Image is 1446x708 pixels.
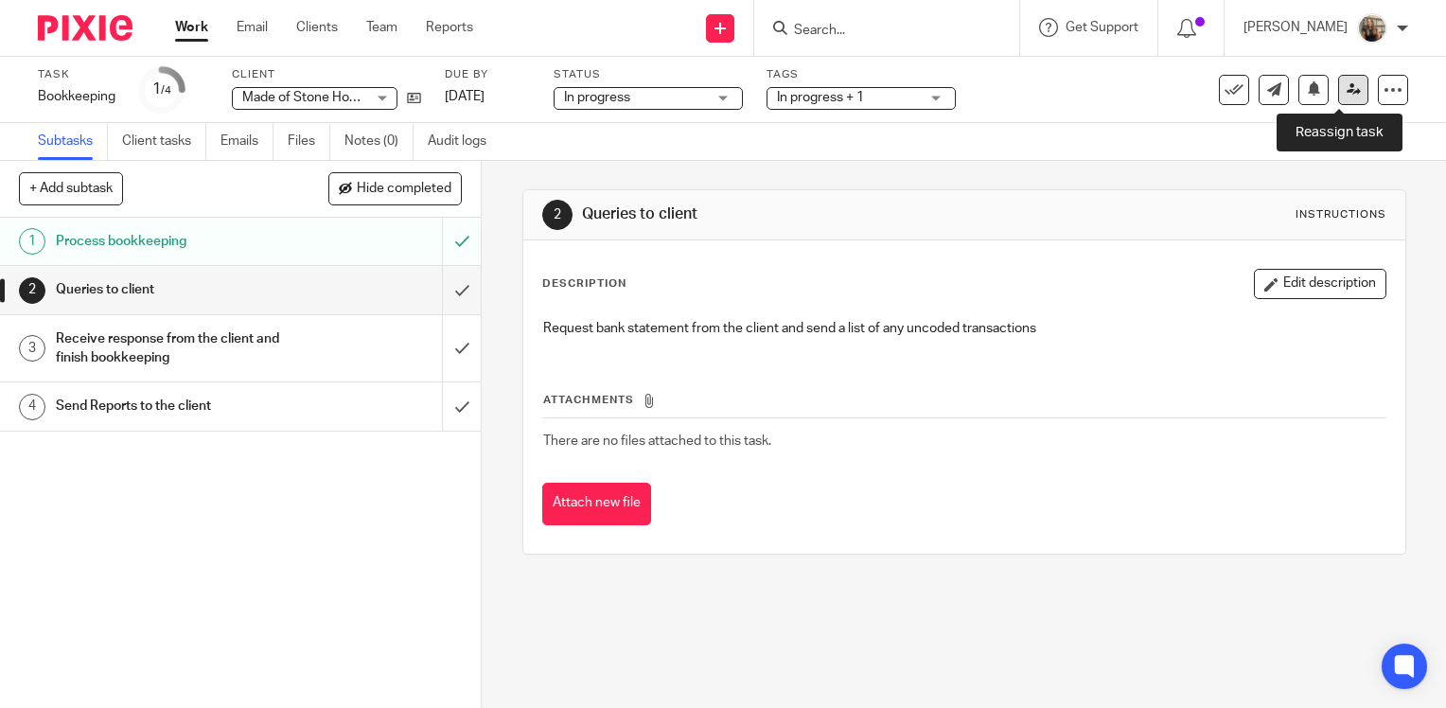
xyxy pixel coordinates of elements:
div: 1 [19,228,45,255]
span: Attachments [543,395,634,405]
a: Clients [296,18,338,37]
div: 1 [152,79,171,100]
a: Work [175,18,208,37]
h1: Queries to client [56,275,301,304]
a: Notes (0) [344,123,414,160]
a: Emails [220,123,273,160]
span: There are no files attached to this task. [543,434,771,448]
h1: Process bookkeeping [56,227,301,256]
button: Attach new file [542,483,651,525]
a: Files [288,123,330,160]
label: Tags [767,67,956,82]
div: 2 [542,200,573,230]
p: [PERSON_NAME] [1243,18,1348,37]
a: Reports [426,18,473,37]
span: Get Support [1066,21,1138,34]
span: Made of Stone Homes Ltd [242,91,397,104]
a: Team [366,18,397,37]
small: /4 [161,85,171,96]
div: Bookkeeping [38,87,115,106]
span: In progress [564,91,630,104]
p: Description [542,276,626,292]
span: [DATE] [445,90,485,103]
a: Email [237,18,268,37]
div: Instructions [1296,207,1386,222]
button: + Add subtask [19,172,123,204]
label: Due by [445,67,530,82]
a: Subtasks [38,123,108,160]
label: Status [554,67,743,82]
a: Client tasks [122,123,206,160]
p: Request bank statement from the client and send a list of any uncoded transactions [543,319,1385,338]
h1: Receive response from the client and finish bookkeeping [56,325,301,373]
span: In progress + 1 [777,91,864,104]
label: Client [232,67,421,82]
div: 3 [19,335,45,362]
h1: Queries to client [582,204,1004,224]
img: pic.png [1357,13,1387,44]
span: Hide completed [357,182,451,197]
img: Pixie [38,15,132,41]
label: Task [38,67,115,82]
div: 4 [19,394,45,420]
a: Audit logs [428,123,501,160]
input: Search [792,23,962,40]
button: Edit description [1254,269,1386,299]
div: 2 [19,277,45,304]
button: Hide completed [328,172,462,204]
h1: Send Reports to the client [56,392,301,420]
